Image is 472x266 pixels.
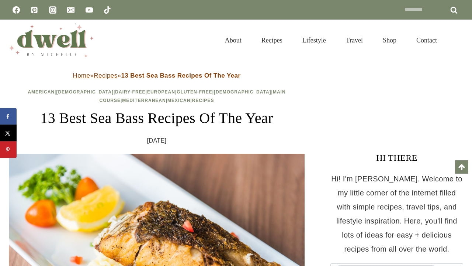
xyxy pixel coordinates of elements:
[63,3,78,17] a: Email
[9,107,305,129] h1: 13 Best Sea Bass Recipes Of The Year
[28,89,55,95] a: American
[122,98,166,103] a: Mediterranean
[82,3,97,17] a: YouTube
[94,72,117,79] a: Recipes
[73,72,90,79] a: Home
[9,3,24,17] a: Facebook
[330,151,463,164] h3: HI THERE
[28,89,285,103] span: | | | | | | | | |
[451,34,463,47] button: View Search Form
[73,72,241,79] span: » »
[177,89,212,95] a: Gluten-Free
[147,89,175,95] a: European
[9,23,94,57] img: DWELL by michelle
[330,172,463,256] p: Hi! I'm [PERSON_NAME]. Welcome to my little corner of the internet filled with simple recipes, tr...
[373,27,406,53] a: Shop
[147,135,167,146] time: [DATE]
[292,27,336,53] a: Lifestyle
[455,160,468,174] a: Scroll to top
[192,98,214,103] a: Recipes
[121,72,240,79] strong: 13 Best Sea Bass Recipes Of The Year
[115,89,145,95] a: Dairy-Free
[45,3,60,17] a: Instagram
[336,27,373,53] a: Travel
[27,3,42,17] a: Pinterest
[215,27,251,53] a: About
[167,98,190,103] a: Mexican
[56,89,114,95] a: [DEMOGRAPHIC_DATA]
[215,27,447,53] nav: Primary Navigation
[406,27,447,53] a: Contact
[214,89,271,95] a: [DEMOGRAPHIC_DATA]
[100,3,115,17] a: TikTok
[251,27,292,53] a: Recipes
